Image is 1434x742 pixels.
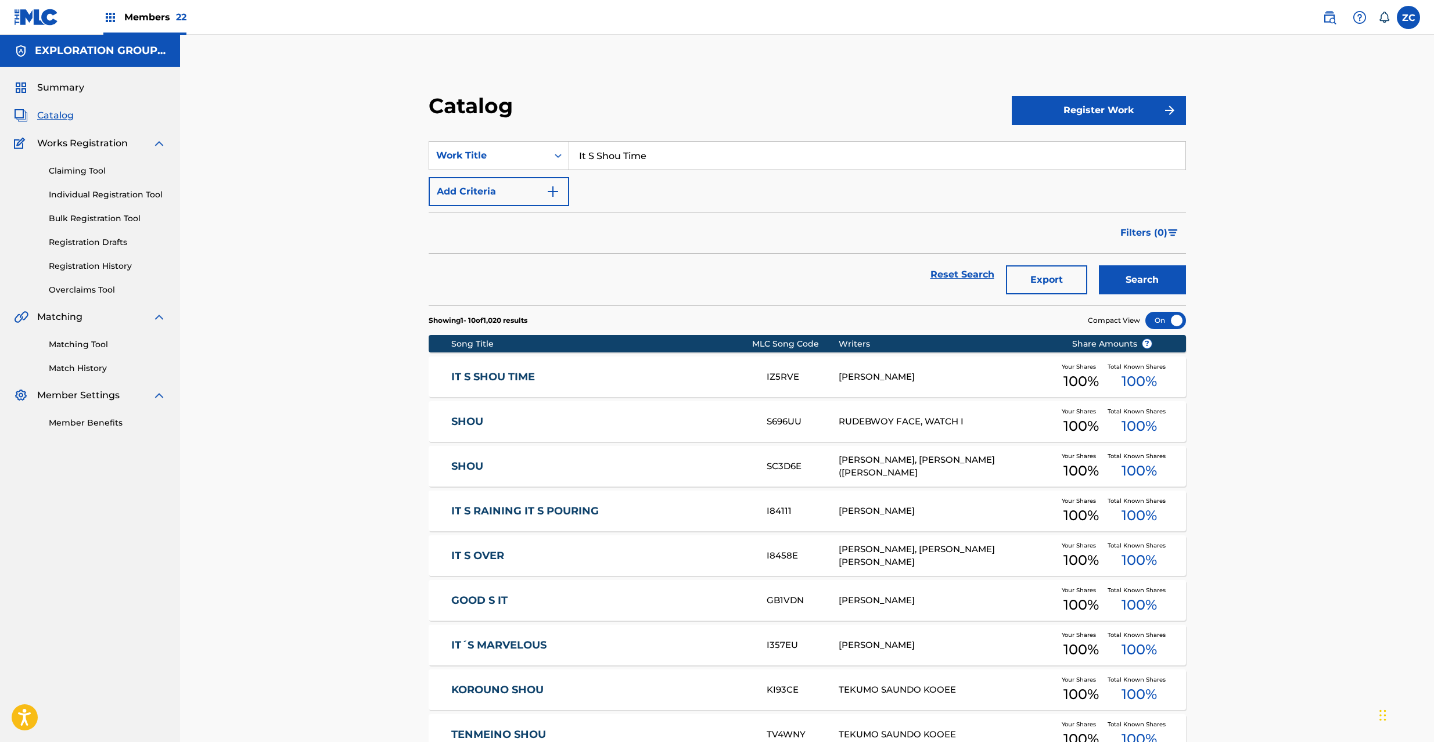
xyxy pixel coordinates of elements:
span: Your Shares [1062,675,1101,684]
a: SHOU [451,415,751,428]
img: Member Settings [14,388,28,402]
form: Search Form [429,141,1186,305]
a: CatalogCatalog [14,109,74,123]
a: Match History [49,362,166,374]
a: GOOD S IT [451,594,751,607]
div: TEKUMO SAUNDO KOOEE [839,683,1055,697]
span: 100 % [1063,550,1099,571]
img: expand [152,310,166,324]
img: search [1322,10,1336,24]
span: Share Amounts [1072,338,1152,350]
button: Add Criteria [429,177,569,206]
img: Catalog [14,109,28,123]
div: I8458E [767,549,839,563]
h2: Catalog [429,93,519,119]
a: Registration History [49,260,166,272]
span: 100 % [1122,595,1157,615]
div: I84111 [767,505,839,518]
span: Matching [37,310,82,324]
span: Total Known Shares [1108,586,1170,595]
span: Compact View [1088,315,1140,326]
div: [PERSON_NAME] [839,370,1055,384]
span: 100 % [1122,639,1157,660]
div: [PERSON_NAME] [839,505,1055,518]
span: Your Shares [1062,496,1101,505]
a: IT´S MARVELOUS [451,639,751,652]
a: Overclaims Tool [49,284,166,296]
img: Top Rightsholders [103,10,117,24]
div: KI93CE [767,683,839,697]
span: Your Shares [1062,631,1101,639]
a: Public Search [1318,6,1341,29]
span: 100 % [1122,371,1157,392]
span: 100 % [1063,639,1099,660]
div: [PERSON_NAME], [PERSON_NAME] [PERSON_NAME] [839,543,1055,569]
span: Total Known Shares [1108,675,1170,684]
span: Your Shares [1062,407,1101,416]
span: Total Known Shares [1108,362,1170,371]
img: expand [152,136,166,150]
img: expand [152,388,166,402]
span: 100 % [1063,505,1099,526]
span: 100 % [1122,460,1157,481]
span: Your Shares [1062,541,1101,550]
button: Search [1099,265,1186,294]
img: Matching [14,310,28,324]
span: Filters ( 0 ) [1120,226,1167,240]
span: Catalog [37,109,74,123]
div: Song Title [451,338,753,350]
img: f7272a7cc735f4ea7f67.svg [1163,103,1177,117]
button: Export [1006,265,1087,294]
div: User Menu [1397,6,1420,29]
div: Chat Widget [1376,686,1434,742]
span: Total Known Shares [1108,720,1170,729]
div: MLC Song Code [752,338,839,350]
div: [PERSON_NAME] [839,594,1055,607]
span: 100 % [1063,371,1099,392]
span: Total Known Shares [1108,452,1170,460]
div: SC3D6E [767,460,839,473]
div: RUDEBWOY FACE, WATCH I [839,415,1055,428]
span: ? [1142,339,1152,348]
img: help [1353,10,1367,24]
div: I357EU [767,639,839,652]
div: Writers [839,338,1055,350]
div: S696UU [767,415,839,428]
span: Member Settings [37,388,120,402]
div: TEKUMO SAUNDO KOOEE [839,728,1055,741]
img: Accounts [14,44,28,58]
a: IT S SHOU TIME [451,370,751,384]
span: Total Known Shares [1108,631,1170,639]
span: 100 % [1122,684,1157,705]
a: TENMEINO SHOU [451,728,751,741]
span: 100 % [1122,505,1157,526]
img: filter [1168,229,1178,236]
a: SummarySummary [14,81,84,95]
span: Your Shares [1062,586,1101,595]
span: Your Shares [1062,362,1101,371]
div: [PERSON_NAME], [PERSON_NAME] ([PERSON_NAME] [839,453,1055,480]
span: Your Shares [1062,720,1101,729]
a: Bulk Registration Tool [49,212,166,225]
p: Showing 1 - 10 of 1,020 results [429,315,527,326]
span: 100 % [1063,595,1099,615]
img: Works Registration [14,136,29,150]
h5: EXPLORATION GROUP LLC [35,44,166,57]
div: Help [1348,6,1371,29]
span: Members [124,10,186,24]
a: Member Benefits [49,417,166,429]
img: MLC Logo [14,9,59,26]
span: Your Shares [1062,452,1101,460]
span: Total Known Shares [1108,541,1170,550]
span: Total Known Shares [1108,496,1170,505]
iframe: Resource Center [1401,518,1434,612]
div: GB1VDN [767,594,839,607]
a: IT S OVER [451,549,751,563]
span: Summary [37,81,84,95]
div: TV4WNY [767,728,839,741]
span: Total Known Shares [1108,407,1170,416]
span: Works Registration [37,136,128,150]
span: 100 % [1063,684,1099,705]
span: 100 % [1063,460,1099,481]
img: Summary [14,81,28,95]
